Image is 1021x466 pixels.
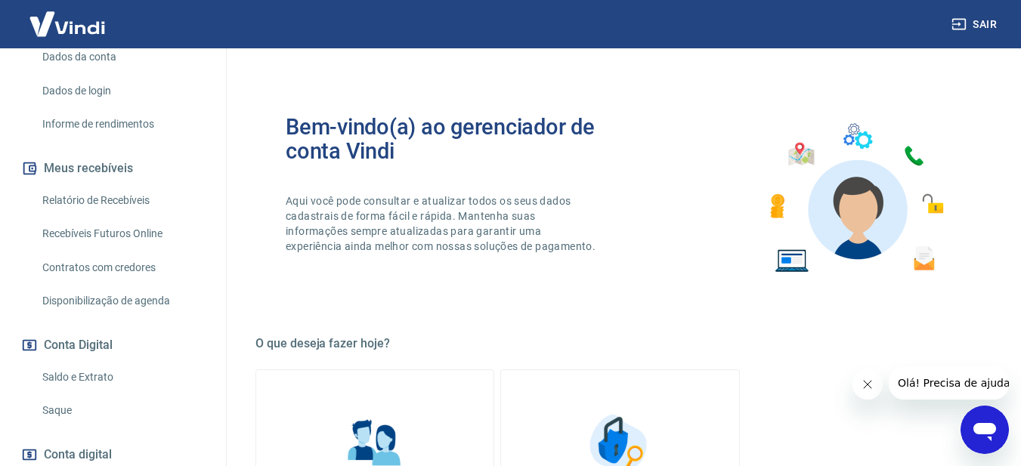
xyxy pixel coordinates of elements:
a: Dados de login [36,76,208,106]
a: Contratos com credores [36,252,208,283]
h2: Bem-vindo(a) ao gerenciador de conta Vindi [286,115,620,163]
p: Aqui você pode consultar e atualizar todos os seus dados cadastrais de forma fácil e rápida. Mant... [286,193,599,254]
button: Meus recebíveis [18,152,208,185]
iframe: Mensagem da empresa [889,366,1009,400]
a: Dados da conta [36,42,208,73]
button: Conta Digital [18,329,208,362]
img: Vindi [18,1,116,47]
img: Imagem de um avatar masculino com diversos icones exemplificando as funcionalidades do gerenciado... [756,115,954,282]
a: Saldo e Extrato [36,362,208,393]
span: Conta digital [44,444,112,465]
span: Olá! Precisa de ajuda? [9,11,127,23]
a: Recebíveis Futuros Online [36,218,208,249]
iframe: Botão para abrir a janela de mensagens [961,406,1009,454]
a: Relatório de Recebíveis [36,185,208,216]
a: Disponibilização de agenda [36,285,208,316]
a: Saque [36,395,208,426]
h5: O que deseja fazer hoje? [255,336,985,351]
iframe: Fechar mensagem [852,369,883,400]
a: Informe de rendimentos [36,109,208,140]
button: Sair [948,11,1003,39]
